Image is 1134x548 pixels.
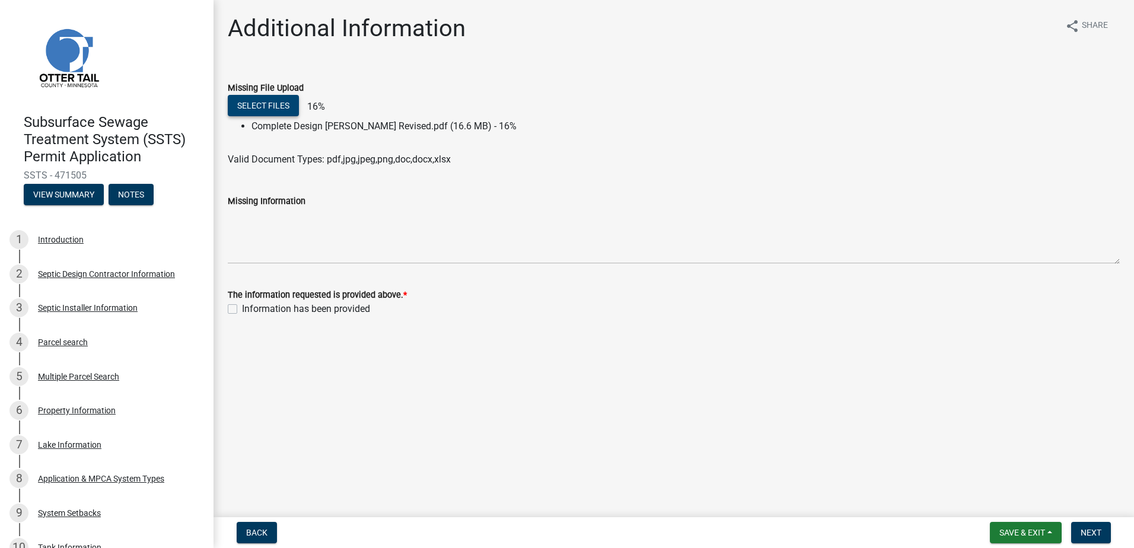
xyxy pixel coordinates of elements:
[9,230,28,249] div: 1
[38,509,101,517] div: System Setbacks
[24,114,204,165] h4: Subsurface Sewage Treatment System (SSTS) Permit Application
[24,12,113,101] img: Otter Tail County, Minnesota
[9,504,28,522] div: 9
[1081,528,1101,537] span: Next
[24,184,104,205] button: View Summary
[228,154,451,165] span: Valid Document Types: pdf,jpg,jpeg,png,doc,docx,xlsx
[9,435,28,454] div: 7
[38,338,88,346] div: Parcel search
[228,84,304,93] label: Missing File Upload
[38,406,116,415] div: Property Information
[38,304,138,312] div: Septic Installer Information
[9,401,28,420] div: 6
[301,101,325,112] span: 16%
[999,528,1045,537] span: Save & Exit
[38,270,175,278] div: Septic Design Contractor Information
[9,298,28,317] div: 3
[228,95,299,116] button: Select files
[1082,19,1108,33] span: Share
[109,191,154,200] wm-modal-confirm: Notes
[109,184,154,205] button: Notes
[24,170,190,181] span: SSTS - 471505
[228,291,407,300] label: The information requested is provided above.
[38,474,164,483] div: Application & MPCA System Types
[24,191,104,200] wm-modal-confirm: Summary
[9,367,28,386] div: 5
[246,528,267,537] span: Back
[38,372,119,381] div: Multiple Parcel Search
[237,522,277,543] button: Back
[38,441,101,449] div: Lake Information
[990,522,1062,543] button: Save & Exit
[38,235,84,244] div: Introduction
[9,333,28,352] div: 4
[9,469,28,488] div: 8
[1056,14,1117,37] button: shareShare
[251,119,1120,133] li: Complete Design [PERSON_NAME] Revised.pdf (16.6 MB) - 16%
[1071,522,1111,543] button: Next
[228,197,305,206] label: Missing Information
[228,14,466,43] h1: Additional Information
[9,265,28,283] div: 2
[242,302,370,316] label: Information has been provided
[1065,19,1079,33] i: share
